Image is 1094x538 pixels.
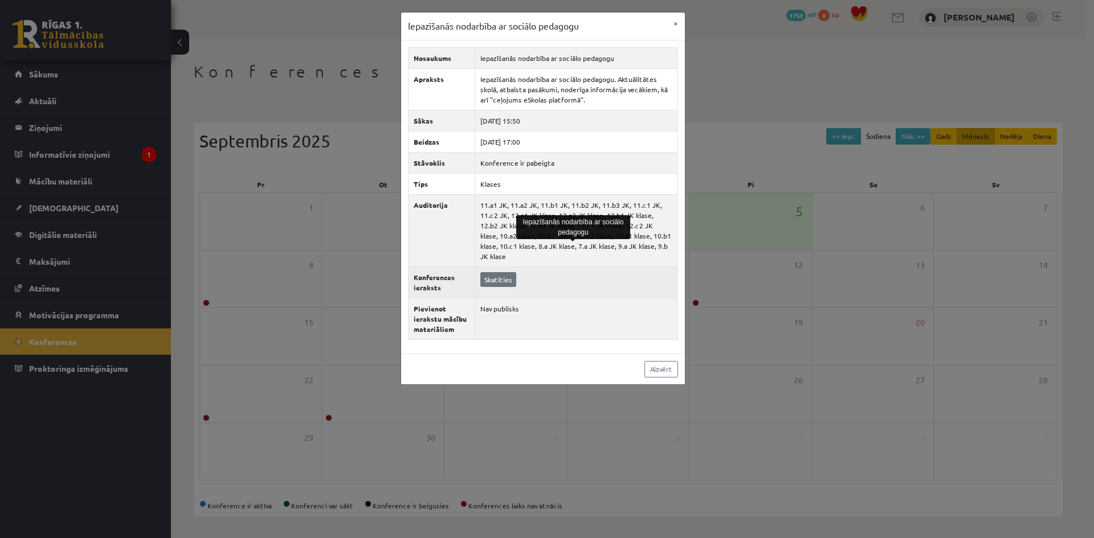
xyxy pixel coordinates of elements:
[644,361,678,377] a: Aizvērt
[475,152,677,173] td: Konference ir pabeigta
[408,47,475,68] th: Nosaukums
[408,68,475,110] th: Apraksts
[408,266,475,298] th: Konferences ieraksts
[516,215,630,239] div: Iepazīšanās nodarbība ar sociālo pedagogu
[475,110,677,131] td: [DATE] 15:50
[408,298,475,339] th: Pievienot ierakstu mācību materiāliem
[408,19,579,33] h3: Iepazīšanās nodarbība ar sociālo pedagogu
[475,47,677,68] td: Iepazīšanās nodarbība ar sociālo pedagogu
[667,13,685,34] button: ×
[408,173,475,194] th: Tips
[408,152,475,173] th: Stāvoklis
[475,173,677,194] td: Klases
[475,298,677,339] td: Nav publisks
[475,194,677,266] td: 11.a1 JK, 11.a2 JK, 11.b1 JK, 11.b2 JK, 11.b3 JK, 11.c1 JK, 11.c2 JK, 12.a1 JK klase, 12.a2 JK kl...
[408,131,475,152] th: Beidzas
[408,194,475,266] th: Auditorija
[408,110,475,131] th: Sākas
[475,131,677,152] td: [DATE] 17:00
[480,272,516,287] a: Skatīties
[475,68,677,110] td: Iepazīšanās nodarbība ar sociālo pedagogu. Aktuālitātes skolā, atbalsta pasākumi, noderīga inform...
